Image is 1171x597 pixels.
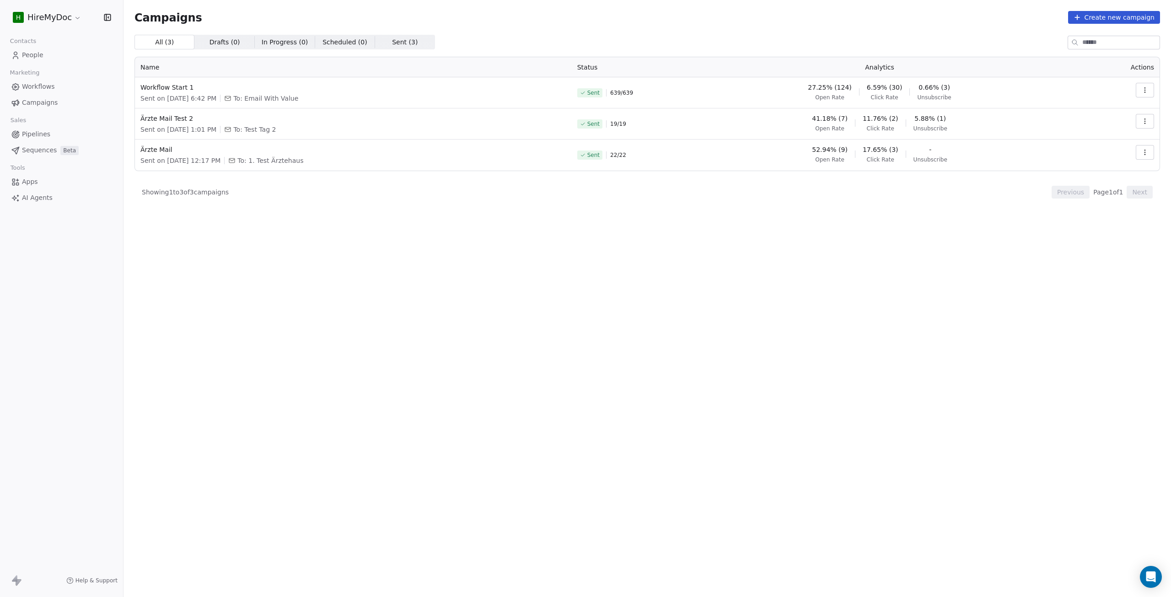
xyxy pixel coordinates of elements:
div: Open Intercom Messenger [1140,566,1162,588]
span: Help & Support [75,577,118,584]
span: People [22,50,43,60]
span: HireMyDoc [27,11,72,23]
span: Contacts [6,34,40,48]
a: AI Agents [7,190,116,205]
span: 6.59% (30) [867,83,902,92]
th: Name [135,57,572,77]
a: Workflows [7,79,116,94]
span: Workflow Start 1 [140,83,566,92]
span: Sequences [22,145,57,155]
span: Sent [587,120,600,128]
span: Sent on [DATE] 6:42 PM [140,94,216,103]
span: Beta [60,146,79,155]
span: Page 1 of 1 [1093,188,1123,197]
a: Campaigns [7,95,116,110]
span: Sent [587,151,600,159]
button: HHireMyDoc [11,10,83,25]
span: To: 1. Test Ärztehaus [237,156,303,165]
span: 41.18% (7) [812,114,848,123]
span: Open Rate [815,125,844,132]
span: 5.88% (1) [914,114,946,123]
button: Create new campaign [1068,11,1160,24]
span: In Progress ( 0 ) [262,38,308,47]
span: Ärzte Mail [140,145,566,154]
span: Workflows [22,82,55,91]
span: Open Rate [815,94,844,101]
span: Click Rate [867,125,894,132]
span: Apps [22,177,38,187]
th: Analytics [686,57,1074,77]
a: SequencesBeta [7,143,116,158]
span: To: Test Tag 2 [233,125,276,134]
span: Click Rate [871,94,898,101]
span: 19 / 19 [610,120,626,128]
span: 11.76% (2) [863,114,898,123]
span: Sent on [DATE] 12:17 PM [140,156,220,165]
a: People [7,48,116,63]
a: Apps [7,174,116,189]
span: Pipelines [22,129,50,139]
span: Showing 1 to 3 of 3 campaigns [142,188,229,197]
span: Ärzte Mail Test 2 [140,114,566,123]
span: Sales [6,113,30,127]
span: Click Rate [867,156,894,163]
button: Previous [1052,186,1090,199]
span: 22 / 22 [610,151,626,159]
a: Help & Support [66,577,118,584]
span: AI Agents [22,193,53,203]
span: Sent on [DATE] 1:01 PM [140,125,216,134]
span: Scheduled ( 0 ) [322,38,367,47]
span: - [929,145,931,154]
th: Status [572,57,686,77]
span: Tools [6,161,29,175]
span: Sent [587,89,600,97]
span: Unsubscribe [913,125,947,132]
span: Campaigns [134,11,202,24]
span: 17.65% (3) [863,145,898,154]
span: Unsubscribe [917,94,951,101]
span: 52.94% (9) [812,145,848,154]
span: Open Rate [815,156,844,163]
span: 0.66% (3) [919,83,950,92]
span: Sent ( 3 ) [392,38,418,47]
span: 27.25% (124) [808,83,851,92]
a: Pipelines [7,127,116,142]
span: Marketing [6,66,43,80]
span: Drafts ( 0 ) [209,38,240,47]
span: Unsubscribe [913,156,947,163]
span: 639 / 639 [610,89,633,97]
th: Actions [1073,57,1160,77]
span: Campaigns [22,98,58,108]
button: Next [1127,186,1153,199]
span: H [16,13,21,22]
span: To: Email With Value [233,94,298,103]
